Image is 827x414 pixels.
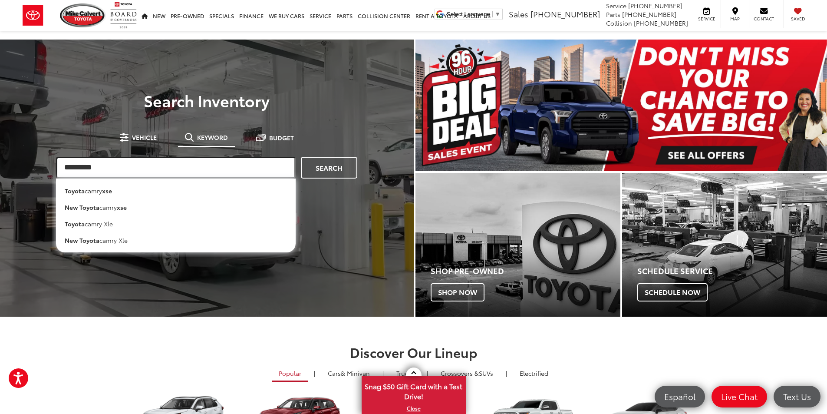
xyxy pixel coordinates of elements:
span: ▼ [495,11,501,17]
span: Keyword [197,134,228,140]
ul: Search Suggestions [56,179,296,252]
span: Schedule Now [637,283,708,301]
span: Saved [788,16,807,22]
a: Search [301,157,357,179]
span: Service [697,16,716,22]
a: Text Us [774,386,820,407]
img: Mike Calvert Toyota [60,3,106,27]
a: Trucks [390,366,421,381]
span: [PHONE_NUMBER] [634,19,688,27]
span: Español [660,391,700,402]
h4: Schedule Service [637,267,827,275]
b: toyota [65,186,85,195]
span: Text Us [779,391,815,402]
a: Live Chat [712,386,767,407]
b: toyota [65,219,85,228]
b: new toyota [65,236,99,245]
span: Live Chat [717,391,762,402]
span: Collision [606,19,632,27]
span: Map [725,16,745,22]
li: | [504,369,509,378]
h4: Shop Pre-Owned [431,267,620,275]
li: | [312,369,317,378]
span: Vehicle [132,134,157,140]
h3: Search Inventory [36,92,377,109]
li: camry xle [56,215,296,232]
div: Toyota [415,173,620,317]
span: Contact [754,16,774,22]
span: [PHONE_NUMBER] [628,1,682,10]
span: Parts [606,10,620,19]
span: [PHONE_NUMBER] [530,8,600,20]
li: camry [56,179,296,199]
b: xse [117,203,127,212]
a: Español [655,386,705,407]
span: Snag $50 Gift Card with a Test Drive! [362,377,465,404]
span: Budget [269,135,294,141]
div: Toyota [622,173,827,317]
li: camry [56,248,296,265]
span: [PHONE_NUMBER] [622,10,676,19]
a: Electrified [513,366,555,381]
h2: Discover Our Lineup [108,345,720,359]
a: Popular [272,366,308,382]
li: camry xle [56,232,296,248]
span: Sales [509,8,528,20]
span: Shop Now [431,283,484,301]
span: & Minivan [341,369,370,378]
b: new toyota [65,203,99,212]
a: Shop Pre-Owned Shop Now [415,173,620,317]
li: camry [56,199,296,215]
a: Cars [321,366,376,381]
a: SUVs [434,366,500,381]
span: Service [606,1,626,10]
a: Schedule Service Schedule Now [622,173,827,317]
b: xse [102,186,112,195]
